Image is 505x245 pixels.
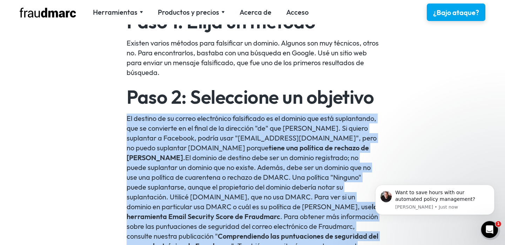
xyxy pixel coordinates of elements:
a: Acceso [286,7,309,17]
font: Acceso [286,8,309,16]
font: 1 [497,222,500,226]
a: ¿Bajo ataque? [427,4,485,21]
font: ¿Bajo ataque? [433,8,479,17]
font: Acerca de [240,8,271,16]
iframe: Chat en vivo de Intercom [481,221,498,238]
font: Productos y precios [158,8,219,16]
iframe: Mensaje de notificaciones del intercomunicador [365,176,505,241]
font: . Para obtener más información sobre las puntuaciones de seguridad del correo electrónico de Frau... [127,212,378,240]
font: El destino de su correo electrónico falsificado es el dominio que está suplantando, que se convie... [127,114,377,152]
font: El dominio de destino debe ser un dominio registrado; no puede suplantar un dominio que no existe... [127,153,372,211]
a: Acerca de [240,7,271,17]
div: Herramientas [93,7,143,17]
font: Existen varios métodos para falsificar un dominio. Algunos son muy técnicos, otros no. Para encon... [127,39,379,77]
font: Herramientas [93,8,137,16]
div: Productos y precios [158,7,225,17]
font: Paso 2: Seleccione un objetivo [127,85,374,109]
